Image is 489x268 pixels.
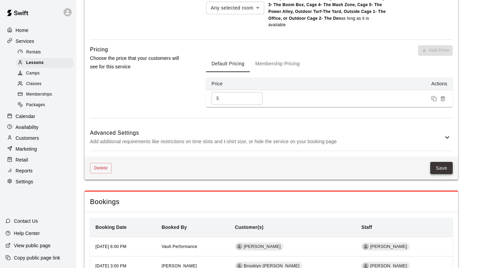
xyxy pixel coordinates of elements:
[16,124,39,131] p: Availability
[438,94,447,103] button: Remove price
[235,224,264,230] b: Customer(s)
[16,156,28,163] p: Retail
[90,163,112,173] button: Delete
[367,244,410,250] span: [PERSON_NAME]
[26,70,40,77] span: Camps
[26,102,45,108] span: Packages
[5,36,71,46] a: Services
[16,100,76,111] a: Packages
[361,224,372,230] b: Staff
[206,78,274,90] th: Price
[90,197,453,206] span: Bookings
[5,111,71,121] a: Calendar
[26,91,52,98] span: Memberships
[16,57,76,68] a: Lessons
[95,224,127,230] b: Booking Date
[16,89,76,100] a: Memberships
[16,146,37,152] p: Marketing
[430,94,438,103] button: Duplicate price
[16,47,76,57] a: Rentals
[162,244,197,249] span: Vault Performance
[16,167,33,174] p: Reports
[16,68,76,79] a: Camps
[5,133,71,143] a: Customers
[430,162,453,174] button: Save
[274,78,453,90] th: Actions
[16,38,34,45] p: Services
[90,124,453,151] div: Advanced SettingsAdd additional requirements like restrictions on time slots and t-shirt size, or...
[206,56,250,72] button: Default Pricing
[363,244,369,250] div: Chad Massengale
[16,48,74,57] div: Rentals
[216,95,219,102] p: $
[16,135,39,141] p: Customers
[5,155,71,165] a: Retail
[5,25,71,35] a: Home
[14,254,60,261] p: Copy public page link
[90,129,443,137] h6: Advanced Settings
[5,166,71,176] a: Reports
[5,144,71,154] a: Marketing
[14,242,51,249] p: View public page
[26,60,44,66] span: Lessons
[16,27,29,34] p: Home
[14,230,40,237] p: Help Center
[236,244,242,250] div: Keeton Womack
[16,113,35,120] p: Calendar
[16,58,74,68] div: Lessons
[26,49,41,56] span: Rentals
[90,54,184,71] p: Choose the price that your customers will see for this service
[16,79,74,89] div: Classes
[90,137,443,146] p: Add additional requirements like restrictions on time slots and t-shirt size, or hide the service...
[16,69,74,78] div: Camps
[162,224,187,230] b: Booked By
[16,100,74,110] div: Packages
[5,177,71,187] a: Settings
[16,178,33,185] p: Settings
[16,79,76,89] a: Classes
[5,122,71,132] a: Availability
[95,244,126,249] span: [DATE] 6:00 PM
[241,244,284,250] span: [PERSON_NAME]
[250,56,305,72] button: Membership Pricing
[16,90,74,99] div: Memberships
[235,242,284,251] div: [PERSON_NAME]
[26,81,41,87] span: Classes
[90,45,108,54] h6: Pricing
[206,2,264,14] div: Any selected room
[361,242,410,251] div: [PERSON_NAME]
[14,218,38,224] p: Contact Us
